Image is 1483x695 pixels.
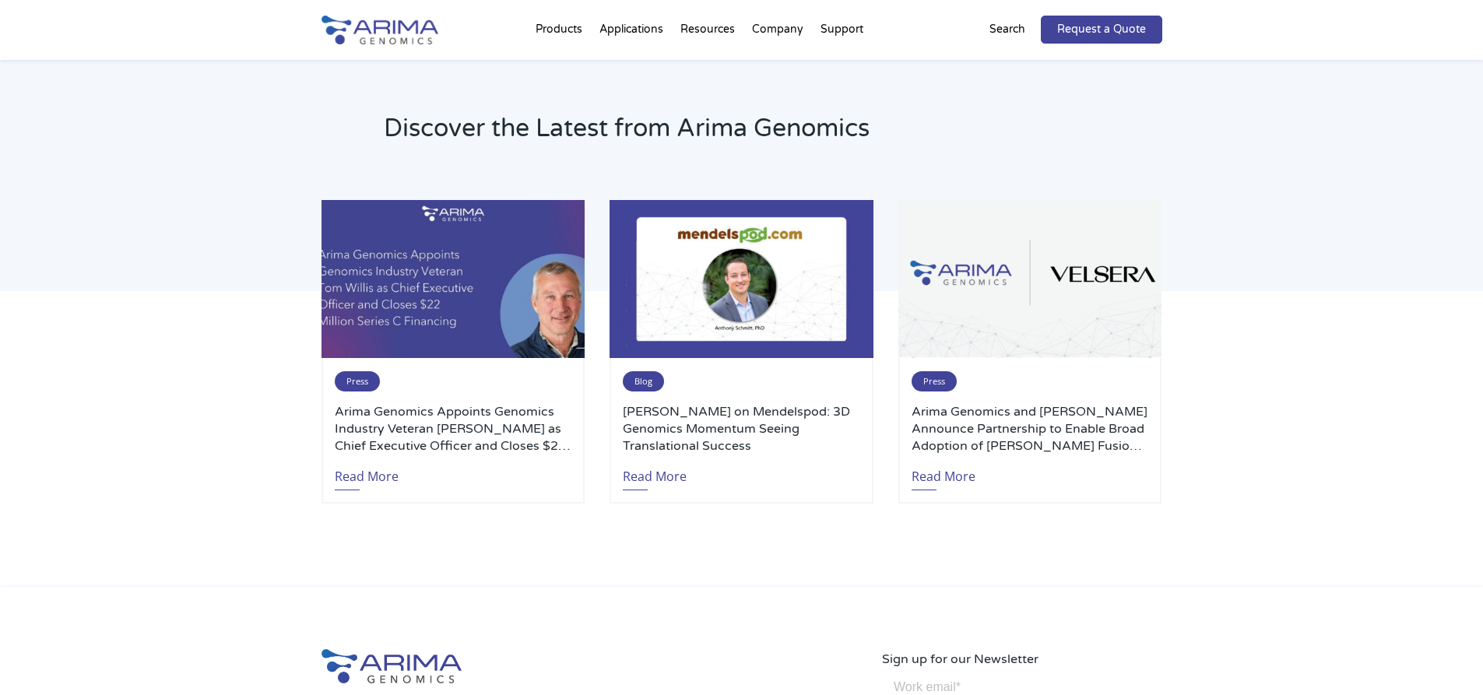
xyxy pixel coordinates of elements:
[1405,620,1483,695] iframe: Chat Widget
[610,200,873,358] img: Anthony-Schmitt-PhD-2-500x300.jpg
[882,649,1162,669] p: Sign up for our Newsletter
[1405,620,1483,695] div: Pokalbio valdiklis
[989,19,1025,40] p: Search
[912,455,975,490] a: Read More
[335,403,571,455] a: Arima Genomics Appoints Genomics Industry Veteran [PERSON_NAME] as Chief Executive Officer and Cl...
[912,403,1148,455] a: Arima Genomics and [PERSON_NAME] Announce Partnership to Enable Broad Adoption of [PERSON_NAME] F...
[322,649,462,683] img: Arima-Genomics-logo
[322,200,585,358] img: Personnel-Announcement-LinkedIn-Carousel-22025-1-500x300.jpg
[898,200,1161,358] img: Arima-Genomics-and-Velsera-Logos-500x300.png
[623,455,687,490] a: Read More
[335,455,399,490] a: Read More
[1041,16,1162,44] a: Request a Quote
[335,371,380,391] span: Press
[623,371,664,391] span: Blog
[912,371,957,391] span: Press
[322,16,438,44] img: Arima-Genomics-logo
[384,111,1162,158] h2: Discover the Latest from Arima Genomics
[623,403,859,455] a: [PERSON_NAME] on Mendelspod: 3D Genomics Momentum Seeing Translational Success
